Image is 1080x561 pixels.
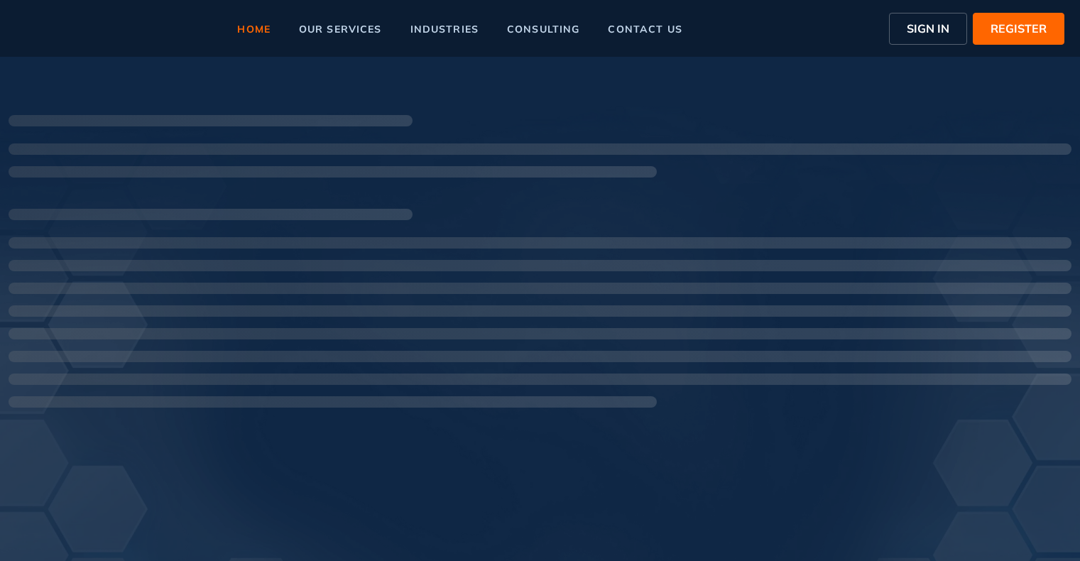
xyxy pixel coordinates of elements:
span: our services [299,24,382,34]
button: SIGN IN [889,13,967,45]
span: consulting [507,24,579,34]
span: home [237,24,271,34]
span: REGISTER [991,20,1047,37]
span: industries [410,24,479,34]
span: contact us [608,24,682,34]
span: SIGN IN [907,20,949,37]
button: REGISTER [973,13,1064,45]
